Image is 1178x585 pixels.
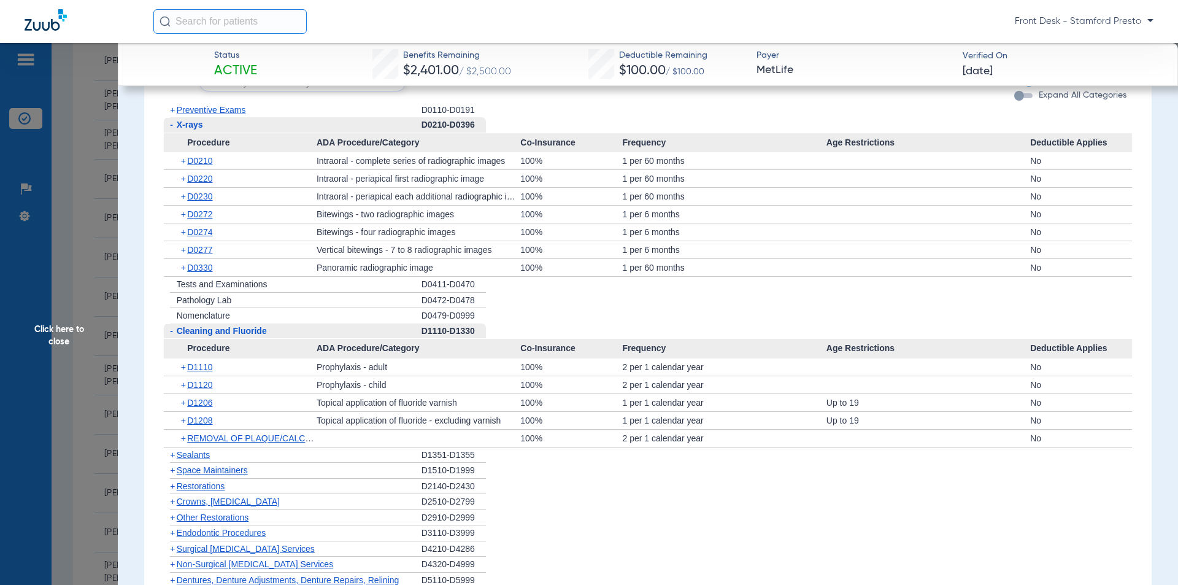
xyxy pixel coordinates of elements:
[317,394,520,411] div: Topical application of fluoride varnish
[756,49,952,62] span: Payer
[826,412,1030,429] div: Up to 19
[422,557,486,573] div: D4320-D4999
[1030,188,1132,205] div: No
[422,277,486,293] div: D0411-D0470
[520,188,622,205] div: 100%
[1030,358,1132,376] div: No
[520,358,622,376] div: 100%
[187,380,212,390] span: D1120
[187,192,212,201] span: D0230
[1030,206,1132,223] div: No
[963,50,1158,63] span: Verified On
[187,174,212,184] span: D0220
[317,170,520,187] div: Intraoral - periapical first radiographic image
[520,394,622,411] div: 100%
[826,394,1030,411] div: Up to 19
[963,64,993,79] span: [DATE]
[177,513,249,522] span: Other Restorations
[622,170,826,187] div: 1 per 60 months
[619,64,666,77] span: $100.00
[181,394,188,411] span: +
[422,103,486,118] div: D0110-D0191
[520,133,622,153] span: Co-Insurance
[1117,526,1178,585] iframe: Chat Widget
[164,339,317,358] span: Procedure
[177,465,248,475] span: Space Maintainers
[317,412,520,429] div: Topical application of fluoride - excluding varnish
[187,227,212,237] span: D0274
[170,497,175,506] span: +
[177,326,267,336] span: Cleaning and Fluoride
[422,293,486,309] div: D0472-D0478
[422,308,486,323] div: D0479-D0999
[164,133,317,153] span: Procedure
[422,510,486,526] div: D2910-D2999
[1030,241,1132,258] div: No
[317,133,520,153] span: ADA Procedure/Category
[756,63,952,78] span: MetLife
[187,433,361,443] span: REMOVAL OF PLAQUE/CALCULUS/STAINS
[1030,394,1132,411] div: No
[520,339,622,358] span: Co-Insurance
[622,259,826,276] div: 1 per 60 months
[520,170,622,187] div: 100%
[187,156,212,166] span: D0210
[520,223,622,241] div: 100%
[666,68,704,76] span: / $100.00
[170,465,175,475] span: +
[317,339,520,358] span: ADA Procedure/Category
[170,326,173,336] span: -
[177,497,280,506] span: Crowns, [MEDICAL_DATA]
[187,398,212,408] span: D1206
[177,295,232,305] span: Pathology Lab
[181,412,188,429] span: +
[403,64,459,77] span: $2,401.00
[1030,170,1132,187] div: No
[317,206,520,223] div: Bitewings - two radiographic images
[170,575,175,585] span: +
[1039,91,1126,99] span: Expand All Categories
[170,450,175,460] span: +
[181,376,188,393] span: +
[622,430,826,447] div: 2 per 1 calendar year
[317,223,520,241] div: Bitewings - four radiographic images
[1030,133,1132,153] span: Deductible Applies
[1030,259,1132,276] div: No
[1030,152,1132,169] div: No
[317,188,520,205] div: Intraoral - periapical each additional radiographic image
[622,412,826,429] div: 1 per 1 calendar year
[1030,376,1132,393] div: No
[181,259,188,276] span: +
[622,223,826,241] div: 1 per 6 months
[622,188,826,205] div: 1 per 60 months
[181,430,188,447] span: +
[422,494,486,510] div: D2510-D2799
[622,394,826,411] div: 1 per 1 calendar year
[422,525,486,541] div: D3110-D3999
[622,241,826,258] div: 1 per 6 months
[1030,412,1132,429] div: No
[520,152,622,169] div: 100%
[422,117,486,133] div: D0210-D0396
[422,323,486,339] div: D1110-D1330
[520,206,622,223] div: 100%
[170,120,173,130] span: -
[177,481,225,491] span: Restorations
[619,49,707,62] span: Deductible Remaining
[181,152,188,169] span: +
[177,279,268,289] span: Tests and Examinations
[160,16,171,27] img: Search Icon
[520,376,622,393] div: 100%
[177,575,399,585] span: Dentures, Denture Adjustments, Denture Repairs, Relining
[422,447,486,463] div: D1351-D1355
[177,450,210,460] span: Sealants
[181,223,188,241] span: +
[1030,339,1132,358] span: Deductible Applies
[153,9,307,34] input: Search for patients
[187,362,212,372] span: D1110
[181,358,188,376] span: +
[317,376,520,393] div: Prophylaxis - child
[177,528,266,538] span: Endodontic Procedures
[520,241,622,258] div: 100%
[170,105,175,115] span: +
